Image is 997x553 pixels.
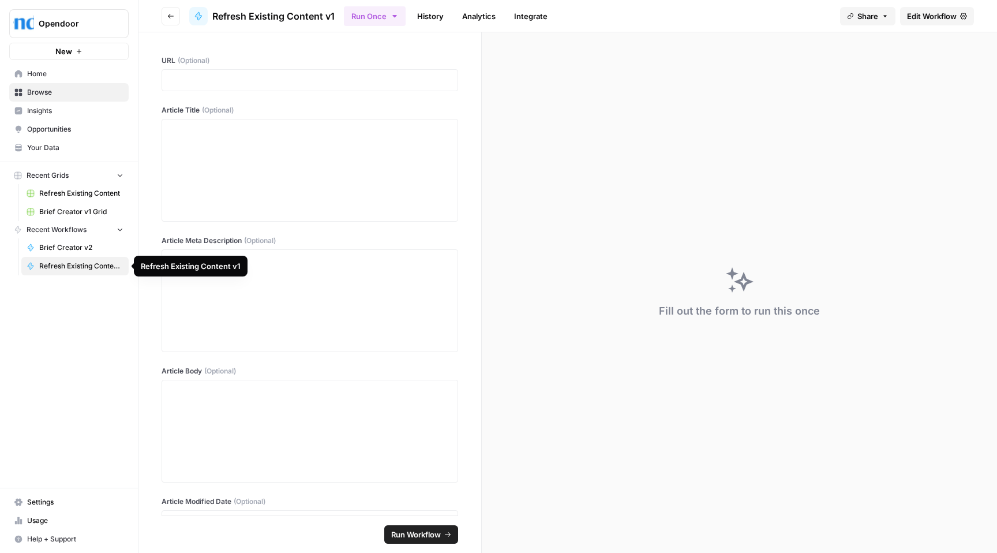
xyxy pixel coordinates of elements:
span: Home [27,69,123,79]
span: Recent Workflows [27,225,87,235]
button: Recent Grids [9,167,129,184]
span: New [55,46,72,57]
a: Refresh Existing Content v1 [21,257,129,275]
span: Insights [27,106,123,116]
span: Run Workflow [391,529,441,540]
label: Article Modified Date [162,496,458,507]
a: Home [9,65,129,83]
span: Your Data [27,143,123,153]
a: Integrate [507,7,554,25]
span: Browse [27,87,123,98]
span: Refresh Existing Content v1 [39,261,123,271]
span: Recent Grids [27,170,69,181]
a: Edit Workflow [900,7,974,25]
a: Refresh Existing Content [21,184,129,203]
span: Edit Workflow [907,10,957,22]
button: Workspace: Opendoor [9,9,129,38]
span: Usage [27,515,123,526]
img: Opendoor Logo [13,13,34,34]
label: URL [162,55,458,66]
button: Share [840,7,895,25]
span: Help + Support [27,534,123,544]
button: Help + Support [9,530,129,548]
span: Share [857,10,878,22]
span: (Optional) [244,236,276,246]
a: Analytics [455,7,503,25]
span: Opportunities [27,124,123,134]
label: Article Meta Description [162,236,458,246]
span: Refresh Existing Content v1 [212,9,335,23]
div: Fill out the form to run this once [659,303,820,319]
a: History [410,7,451,25]
button: Run Once [344,6,406,26]
span: Settings [27,497,123,507]
span: Opendoor [39,18,108,29]
button: Recent Workflows [9,221,129,238]
a: Insights [9,102,129,120]
span: Brief Creator v2 [39,242,123,253]
span: Brief Creator v1 Grid [39,207,123,217]
a: Refresh Existing Content v1 [189,7,335,25]
span: (Optional) [178,55,209,66]
label: Article Body [162,366,458,376]
a: Brief Creator v2 [21,238,129,257]
span: (Optional) [204,366,236,376]
span: (Optional) [202,105,234,115]
label: Article Title [162,105,458,115]
a: Your Data [9,139,129,157]
a: Brief Creator v1 Grid [21,203,129,221]
button: New [9,43,129,60]
button: Run Workflow [384,525,458,544]
a: Settings [9,493,129,511]
span: Refresh Existing Content [39,188,123,199]
a: Opportunities [9,120,129,139]
a: Usage [9,511,129,530]
a: Browse [9,83,129,102]
span: (Optional) [234,496,265,507]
